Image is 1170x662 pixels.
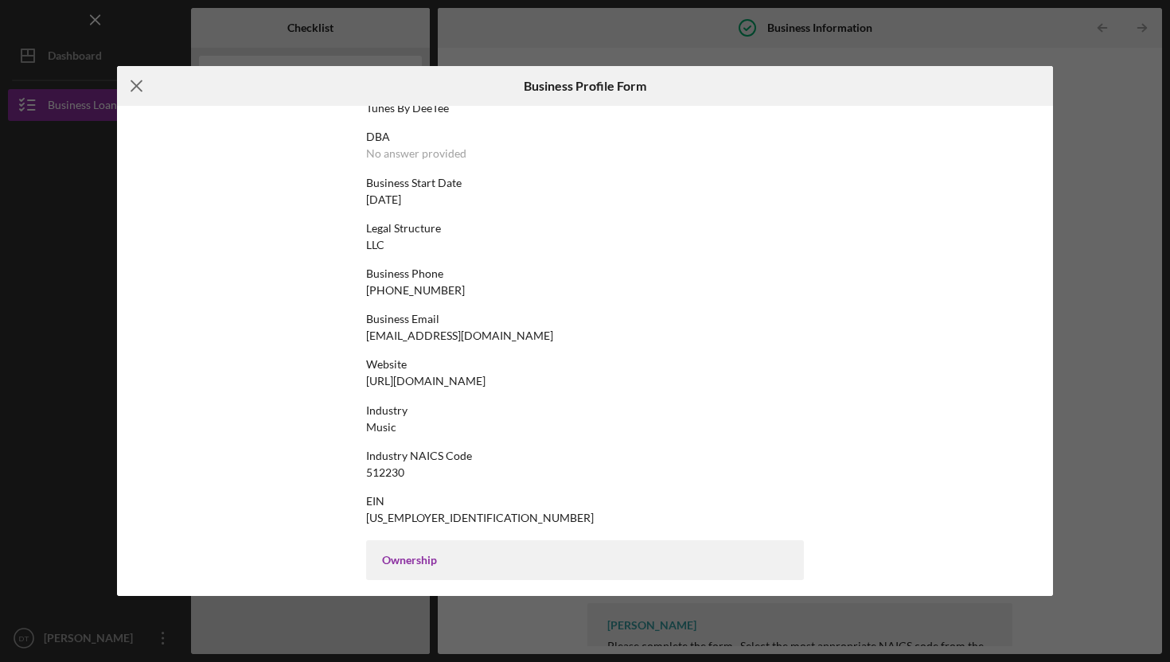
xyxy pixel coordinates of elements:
div: LLC [366,239,384,251]
div: Music [366,421,396,434]
div: 512230 [366,466,404,479]
div: [URL][DOMAIN_NAME] [366,375,486,387]
div: EIN [366,495,804,508]
div: Legal Structure [366,222,804,235]
div: Business Phone [366,267,804,280]
div: Industry NAICS Code [366,450,804,462]
div: [PHONE_NUMBER] [366,284,465,297]
div: DBA [366,130,804,143]
div: [EMAIL_ADDRESS][DOMAIN_NAME] [366,329,553,342]
div: [US_EMPLOYER_IDENTIFICATION_NUMBER] [366,512,594,524]
div: Business Email [366,313,804,325]
h6: Business Profile Form [524,79,646,93]
div: Business Start Date [366,177,804,189]
div: [DATE] [366,193,401,206]
div: Industry [366,404,804,417]
div: Tunes By DeeTee [366,102,449,115]
div: Website [366,358,804,371]
div: No answer provided [366,147,466,160]
div: Ownership [382,554,788,567]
